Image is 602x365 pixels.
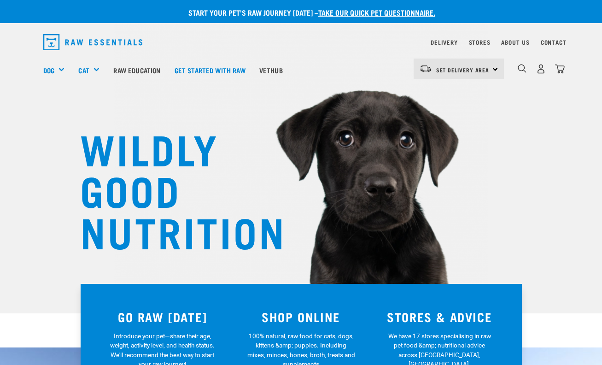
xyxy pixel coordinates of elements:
[536,64,546,74] img: user.png
[99,310,227,324] h3: GO RAW [DATE]
[541,41,567,44] a: Contact
[419,65,432,73] img: van-moving.png
[501,41,529,44] a: About Us
[431,41,457,44] a: Delivery
[80,127,264,251] h1: WILDLY GOOD NUTRITION
[318,10,435,14] a: take our quick pet questionnaire.
[78,65,89,76] a: Cat
[237,310,365,324] h3: SHOP ONLINE
[436,68,490,71] span: Set Delivery Area
[36,30,567,54] nav: dropdown navigation
[43,34,143,50] img: Raw Essentials Logo
[168,52,252,88] a: Get started with Raw
[555,64,565,74] img: home-icon@2x.png
[469,41,491,44] a: Stores
[376,310,503,324] h3: STORES & ADVICE
[106,52,167,88] a: Raw Education
[252,52,290,88] a: Vethub
[43,65,54,76] a: Dog
[518,64,526,73] img: home-icon-1@2x.png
